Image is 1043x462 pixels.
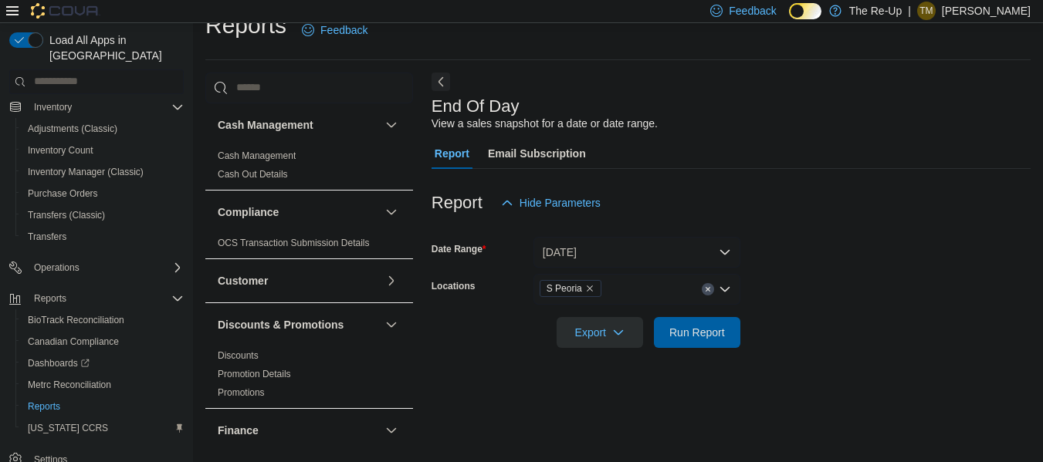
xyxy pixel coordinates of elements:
[28,231,66,243] span: Transfers
[205,234,413,258] div: Compliance
[218,369,291,379] a: Promotion Details
[218,169,288,180] a: Cash Out Details
[28,289,73,308] button: Reports
[218,204,379,220] button: Compliance
[28,166,144,178] span: Inventory Manager (Classic)
[28,144,93,157] span: Inventory Count
[557,317,643,348] button: Export
[729,3,776,19] span: Feedback
[22,163,184,181] span: Inventory Manager (Classic)
[702,283,714,295] button: Clear input
[22,228,184,246] span: Transfers
[205,10,286,41] h1: Reports
[218,368,291,380] span: Promotion Details
[15,226,190,248] button: Transfers
[15,309,190,331] button: BioTrack Reconciliation
[15,183,190,204] button: Purchase Orders
[296,15,374,46] a: Feedback
[28,258,184,277] span: Operations
[15,374,190,396] button: Metrc Reconciliation
[320,22,367,38] span: Feedback
[205,147,413,190] div: Cash Management
[22,354,184,373] span: Dashboards
[218,238,370,248] a: OCS Transaction Submission Details
[28,258,86,277] button: Operations
[43,32,184,63] span: Load All Apps in [GEOGRAPHIC_DATA]
[432,97,520,116] h3: End Of Day
[547,281,582,296] span: S Peoria
[22,120,124,138] a: Adjustments (Classic)
[34,292,66,305] span: Reports
[432,280,476,292] label: Locations
[15,204,190,226] button: Transfers (Classic)
[15,118,190,140] button: Adjustments (Classic)
[488,138,586,169] span: Email Subscription
[218,204,279,220] h3: Compliance
[382,271,401,290] button: Customer
[28,98,184,116] span: Inventory
[28,379,111,391] span: Metrc Reconciliation
[28,289,184,308] span: Reports
[3,257,190,278] button: Operations
[382,315,401,334] button: Discounts & Promotions
[34,101,72,113] span: Inventory
[654,317,740,348] button: Run Report
[382,116,401,134] button: Cash Management
[540,280,601,297] span: S Peoria
[218,117,313,133] h3: Cash Management
[382,203,401,221] button: Compliance
[15,140,190,161] button: Inventory Count
[435,138,469,169] span: Report
[28,187,98,200] span: Purchase Orders
[22,332,125,351] a: Canadian Compliance
[3,288,190,309] button: Reports
[22,332,184,351] span: Canadian Compliance
[22,206,111,224] a: Transfers (Classic)
[22,419,114,437] a: [US_STATE] CCRS
[31,3,100,19] img: Cova
[28,314,124,326] span: BioTrack Reconciliation
[22,376,184,394] span: Metrc Reconciliation
[218,273,268,288] h3: Customer
[533,237,740,268] button: [DATE]
[28,357,90,369] span: Dashboards
[495,187,607,218] button: Hide Parameters
[218,423,379,438] button: Finance
[22,397,184,416] span: Reports
[789,3,821,19] input: Dark Mode
[218,350,259,361] a: Discounts
[432,73,450,91] button: Next
[669,325,725,340] span: Run Report
[566,317,634,348] span: Export
[34,261,80,274] span: Operations
[22,397,66,416] a: Reports
[22,311,184,329] span: BioTrack Reconciliation
[15,352,190,374] a: Dashboards
[218,150,296,162] span: Cash Management
[218,349,259,362] span: Discounts
[719,283,731,295] button: Open list of options
[218,273,379,288] button: Customer
[15,331,190,352] button: Canadian Compliance
[22,184,184,203] span: Purchase Orders
[789,19,790,20] span: Dark Mode
[22,141,100,160] a: Inventory Count
[218,423,259,438] h3: Finance
[218,237,370,249] span: OCS Transaction Submission Details
[908,2,911,20] p: |
[22,376,117,394] a: Metrc Reconciliation
[218,317,379,332] button: Discounts & Promotions
[218,150,296,161] a: Cash Management
[205,346,413,408] div: Discounts & Promotions
[218,387,265,398] a: Promotions
[28,422,108,434] span: [US_STATE] CCRS
[28,336,119,348] span: Canadian Compliance
[15,417,190,439] button: [US_STATE] CCRS
[22,419,184,437] span: Washington CCRS
[432,243,486,255] label: Date Range
[22,184,104,203] a: Purchase Orders
[15,396,190,417] button: Reports
[919,2,933,20] span: TM
[28,123,117,135] span: Adjustments (Classic)
[849,2,902,20] p: The Re-Up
